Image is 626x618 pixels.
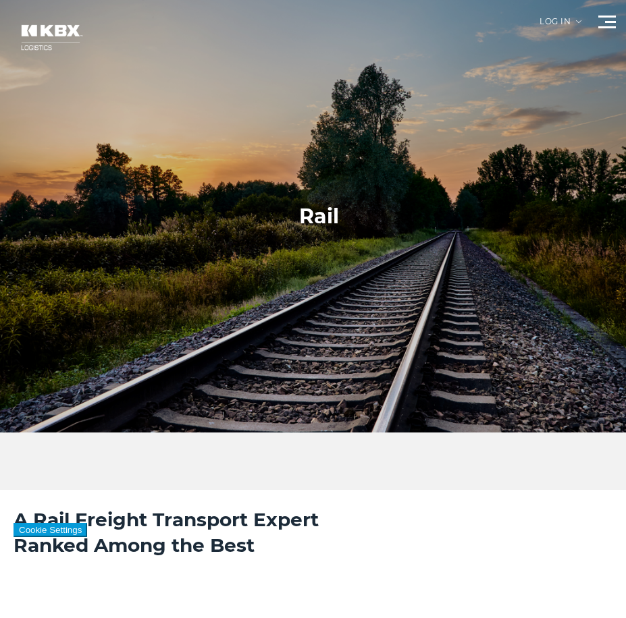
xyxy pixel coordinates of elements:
button: Cookie Settings [14,523,87,537]
img: arrow [576,20,581,23]
div: Log in [540,18,581,36]
img: kbx logo [10,13,91,61]
h1: Rail [299,203,339,230]
h2: A Rail Freight Transport Expert Ranked Among the Best [14,507,612,558]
